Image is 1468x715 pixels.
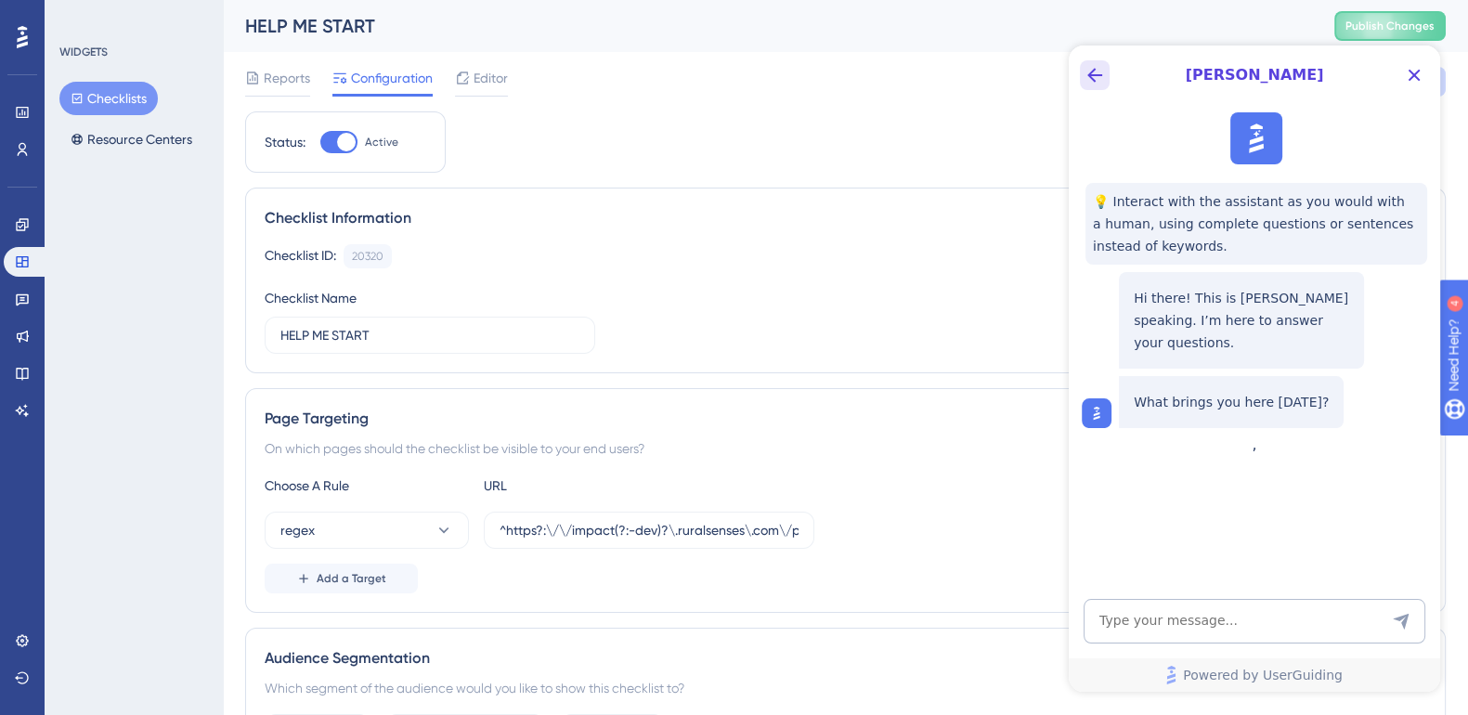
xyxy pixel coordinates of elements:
[265,287,357,309] div: Checklist Name
[317,571,386,586] span: Add a Target
[484,474,688,497] div: URL
[500,520,799,540] input: yourwebsite.com/path
[265,437,1426,460] div: On which pages should the checklist be visible to your end users?
[1334,11,1446,41] button: Publish Changes
[129,9,135,24] div: 4
[1345,19,1435,33] span: Publish Changes
[352,249,383,264] div: 20320
[265,408,1426,430] div: Page Targeting
[280,325,579,345] input: Type your Checklist name
[365,135,398,149] span: Active
[474,67,508,89] span: Editor
[280,519,315,541] span: regex
[265,244,336,268] div: Checklist ID:
[265,564,418,593] button: Add a Target
[245,13,1288,39] div: HELP ME START
[265,647,1426,669] div: Audience Segmentation
[265,474,469,497] div: Choose A Rule
[265,677,1426,699] div: Which segment of the audience would you like to show this checklist to?
[265,207,1426,229] div: Checklist Information
[265,131,305,153] div: Status:
[44,5,116,27] span: Need Help?
[265,512,469,549] button: regex
[264,67,310,89] span: Reports
[351,67,433,89] span: Configuration
[1069,45,1440,692] iframe: UserGuiding AI Assistant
